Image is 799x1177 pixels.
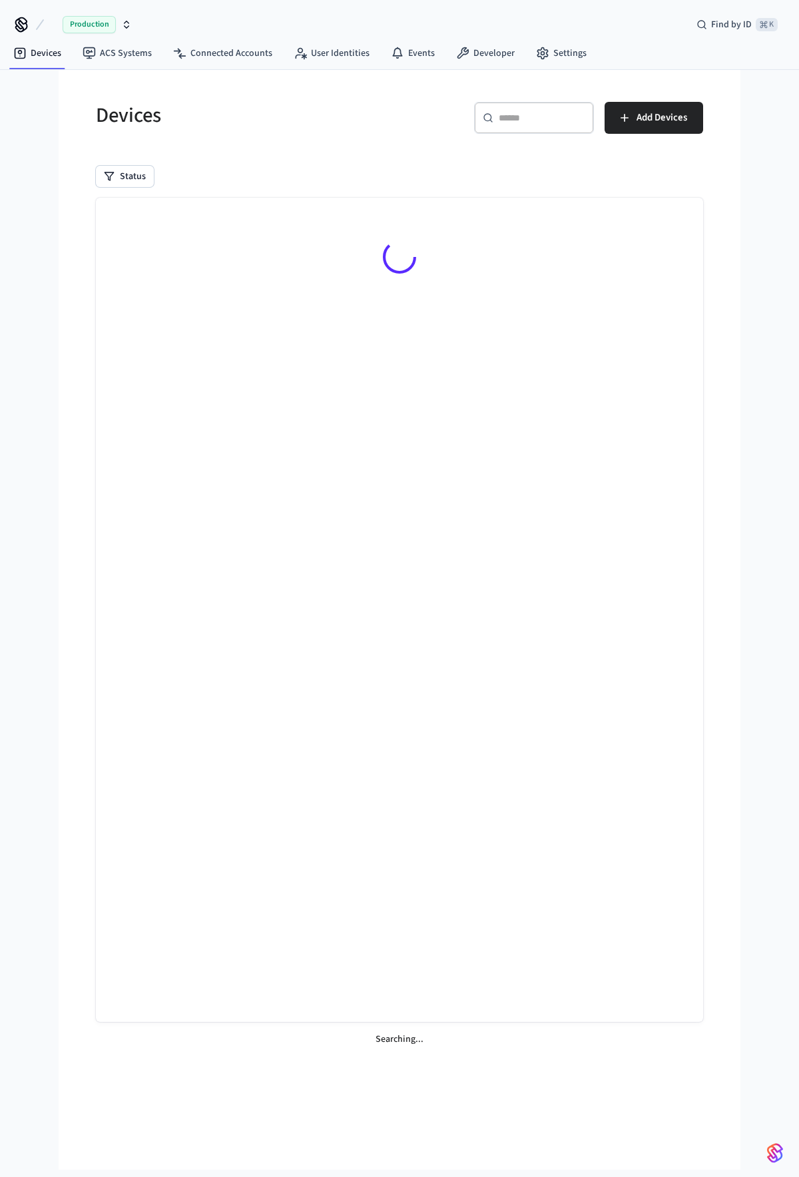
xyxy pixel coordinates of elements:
[96,166,154,187] button: Status
[380,41,445,65] a: Events
[637,109,687,126] span: Add Devices
[767,1142,783,1164] img: SeamLogoGradient.69752ec5.svg
[3,41,72,65] a: Devices
[96,1022,703,1057] div: Searching...
[686,13,788,37] div: Find by ID⌘ K
[96,102,392,129] h5: Devices
[756,18,778,31] span: ⌘ K
[72,41,162,65] a: ACS Systems
[525,41,597,65] a: Settings
[711,18,752,31] span: Find by ID
[605,102,703,134] button: Add Devices
[63,16,116,33] span: Production
[283,41,380,65] a: User Identities
[162,41,283,65] a: Connected Accounts
[445,41,525,65] a: Developer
